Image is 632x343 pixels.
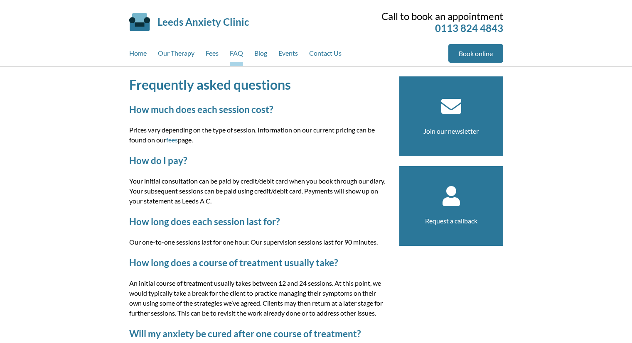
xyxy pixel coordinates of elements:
p: Your initial consultation can be paid by credit/debit card when you book through our diary. Your ... [129,176,389,206]
h2: Will my anxiety be cured after one course of treatment? [129,328,389,339]
a: 0113 824 4843 [435,22,503,34]
h2: How do I pay? [129,155,389,166]
a: Book online [448,44,503,63]
h2: How much does each session cost? [129,104,389,115]
a: Events [278,44,298,66]
a: FAQ [230,44,243,66]
a: Blog [254,44,267,66]
h1: Frequently asked questions [129,76,389,93]
a: Request a callback [425,217,477,225]
a: Join our newsletter [423,127,479,135]
a: Leeds Anxiety Clinic [157,16,249,28]
p: An initial course of treatment usually takes between 12 and 24 sessions. At this point, we would ... [129,278,389,318]
p: Our one-to-one sessions last for one hour. Our supervision sessions last for 90 minutes. [129,237,389,247]
a: Contact Us [309,44,342,66]
a: fees [166,136,178,144]
h2: How long does each session last for? [129,216,389,227]
h2: How long does a course of treatment usually take? [129,257,389,268]
a: Our Therapy [158,44,194,66]
a: Home [129,44,147,66]
a: Fees [206,44,219,66]
p: Prices vary depending on the type of session. Information on our current pricing can be found on ... [129,125,389,145]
